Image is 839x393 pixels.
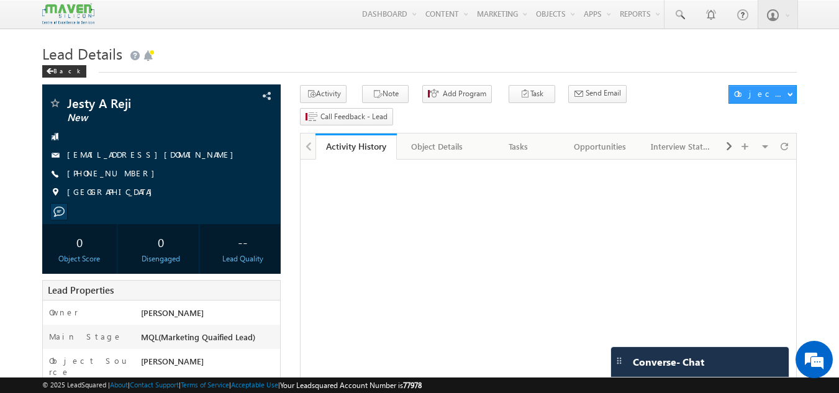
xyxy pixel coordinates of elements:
div: Activity History [325,140,388,152]
span: Send Email [586,88,621,99]
div: Object Actions [734,88,787,99]
div: Interview Status [651,139,711,154]
div: Tasks [488,139,548,154]
div: [PERSON_NAME] [138,355,281,373]
img: Custom Logo [42,3,94,25]
span: 77978 [403,381,422,390]
span: Your Leadsquared Account Number is [280,381,422,390]
span: [GEOGRAPHIC_DATA] [67,186,158,199]
a: Activity History [315,133,397,160]
span: New [67,112,214,124]
a: About [110,381,128,389]
div: Opportunities [569,139,630,154]
button: Task [509,85,555,103]
span: Add Program [443,88,486,99]
a: Opportunities [560,133,641,160]
span: Converse - Chat [633,356,704,368]
span: Call Feedback - Lead [320,111,388,122]
div: Object Score [45,253,114,264]
div: Back [42,65,86,78]
button: Object Actions [728,85,797,104]
button: Note [362,85,409,103]
button: Add Program [422,85,492,103]
div: MQL(Marketing Quaified Lead) [138,331,281,348]
a: Acceptable Use [231,381,278,389]
img: carter-drag [614,356,624,366]
button: Call Feedback - Lead [300,108,393,126]
div: 0 [45,230,114,253]
label: Main Stage [49,331,122,342]
span: Lead Details [42,43,122,63]
span: [PERSON_NAME] [141,307,204,318]
div: Object Details [407,139,467,154]
span: © 2025 LeadSquared | | | | | [42,379,422,391]
span: Jesty A Reji [67,97,214,109]
a: Object Details [397,133,478,160]
a: [EMAIL_ADDRESS][DOMAIN_NAME] [67,149,240,160]
a: Back [42,65,93,75]
div: -- [208,230,277,253]
div: Disengaged [127,253,196,264]
a: Terms of Service [181,381,229,389]
div: Lead Quality [208,253,277,264]
a: Contact Support [130,381,179,389]
label: Object Source [49,355,129,377]
button: Send Email [568,85,627,103]
span: [PHONE_NUMBER] [67,168,161,180]
span: Lead Properties [48,284,114,296]
div: 0 [127,230,196,253]
label: Owner [49,307,78,318]
button: Activity [300,85,347,103]
a: Tasks [478,133,560,160]
a: Interview Status [641,133,722,160]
